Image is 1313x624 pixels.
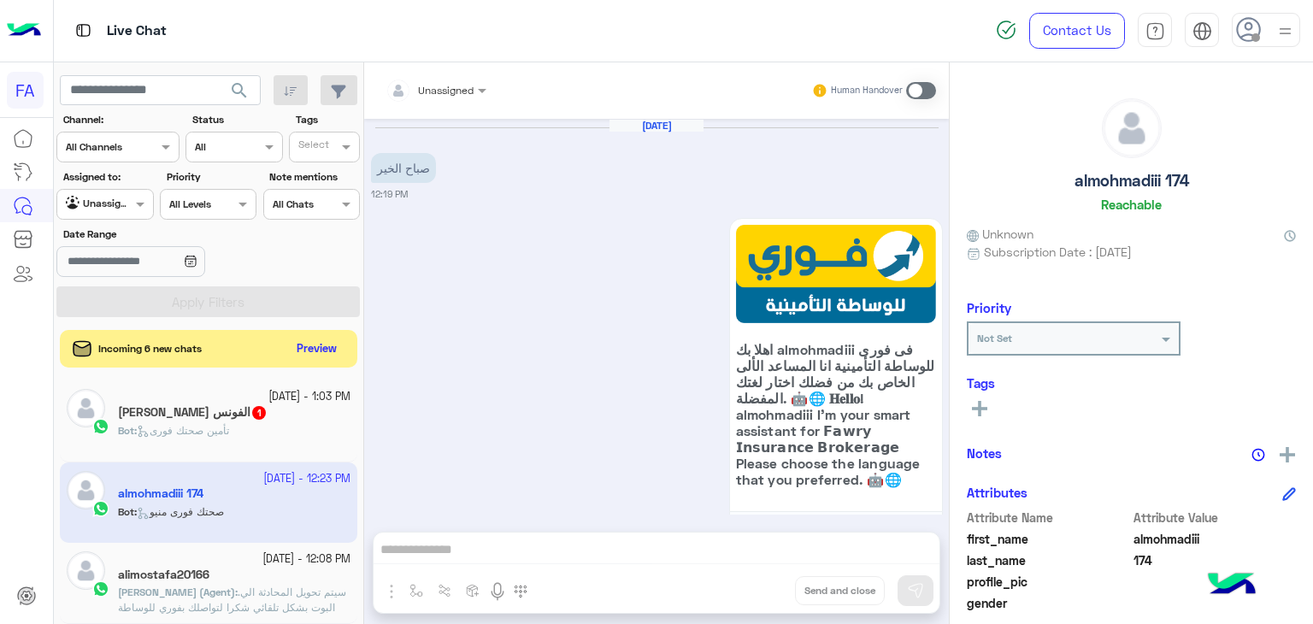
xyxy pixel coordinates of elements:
img: defaultAdmin.png [1103,99,1161,157]
b: : [118,424,137,437]
img: profile [1275,21,1296,42]
img: Arabic-Insurance.png [736,225,936,323]
span: [PERSON_NAME] (Agent) [118,586,235,598]
h5: ريهام رفعت الفونس [118,405,268,420]
span: search [229,80,250,101]
h6: Tags [967,375,1296,391]
label: Status [192,112,280,127]
small: Human Handover [831,84,903,97]
span: 174 [1133,551,1297,569]
label: Assigned to: [63,169,151,185]
label: Note mentions [269,169,357,185]
h6: Priority [967,300,1011,315]
small: [DATE] - 1:03 PM [268,389,350,405]
img: defaultAdmin.png [67,551,105,590]
button: Send and close [795,576,885,605]
img: WhatsApp [92,580,109,598]
a: tab [1138,13,1172,49]
img: Logo [7,13,41,49]
span: almohmadiii [1133,530,1297,548]
b: : [118,586,238,598]
span: Bot [118,424,134,437]
img: spinner [996,20,1016,40]
h5: alimostafa20166 [118,568,209,582]
p: 12/10/2025, 12:19 PM [371,153,436,183]
span: Attribute Value [1133,509,1297,527]
span: 1 [252,406,266,420]
span: Attribute Name [967,509,1130,527]
h6: Reachable [1101,197,1162,212]
span: Unknown [967,225,1033,243]
h6: Notes [967,445,1002,461]
span: last_name [967,551,1130,569]
label: Channel: [63,112,178,127]
label: Priority [167,169,255,185]
div: Select [296,137,329,156]
img: tab [73,20,94,41]
small: [DATE] - 12:08 PM [262,551,350,568]
label: Date Range [63,227,255,242]
p: Live Chat [107,20,167,43]
h5: almohmadiii 174 [1075,171,1189,191]
h6: [DATE] [609,120,704,132]
div: FA [7,72,44,109]
img: hulul-logo.png [1202,556,1262,615]
span: Subscription Date : [DATE] [984,243,1132,261]
small: 12:19 PM [371,187,408,201]
img: WhatsApp [92,418,109,435]
span: null [1133,594,1297,612]
button: search [219,75,261,112]
span: Unassigned [418,84,474,97]
span: gender [967,594,1130,612]
label: Tags [296,112,358,127]
button: Preview [290,337,344,362]
img: defaultAdmin.png [67,389,105,427]
span: اهلا بك almohmadiii فى فورى للوساطة التأمينية انا المساعد الألى الخاص بك من فضلك اختار لغتك المفض... [736,341,936,487]
img: notes [1251,448,1265,462]
img: tab [1192,21,1212,41]
span: profile_pic [967,573,1130,591]
span: Incoming 6 new chats [98,341,202,356]
span: first_name [967,530,1130,548]
h6: Attributes [967,485,1027,500]
img: add [1280,447,1295,462]
img: tab [1145,21,1165,41]
a: Contact Us [1029,13,1125,49]
button: Apply Filters [56,286,360,317]
span: تأمين صحتك فورى [137,424,229,437]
